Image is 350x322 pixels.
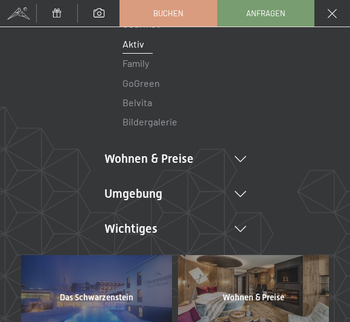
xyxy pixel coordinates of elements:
a: Anfragen [218,1,314,26]
span: Anfragen [246,8,285,19]
a: Family [122,57,149,69]
a: GoGreen [122,77,160,89]
a: Belvita [122,96,152,108]
a: Bildergalerie [122,116,177,127]
a: Aktiv [122,38,144,49]
span: Das Schwarzenstein [60,292,133,301]
span: Wohnen & Preise [223,292,284,301]
span: Buchen [153,8,183,19]
a: Buchen [120,1,216,26]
